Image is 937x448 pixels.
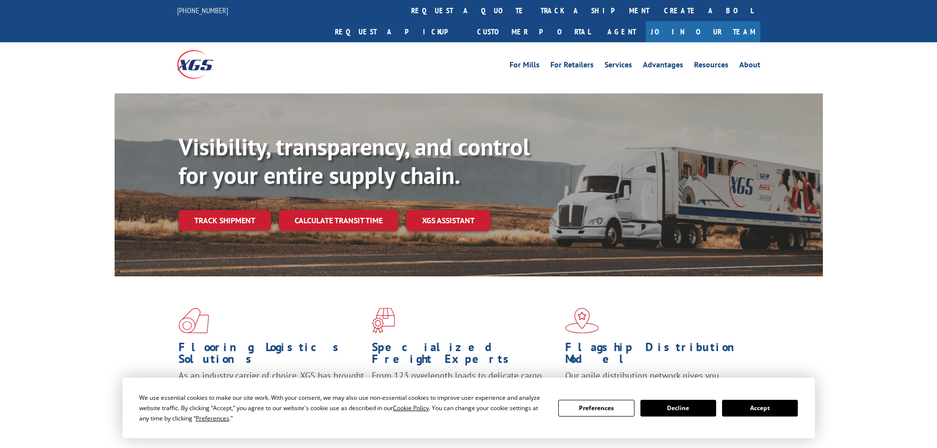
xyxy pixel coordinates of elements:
[470,21,598,42] a: Customer Portal
[196,414,229,422] span: Preferences
[279,210,398,231] a: Calculate transit time
[605,61,632,72] a: Services
[598,21,646,42] a: Agent
[177,5,228,15] a: [PHONE_NUMBER]
[122,378,815,438] div: Cookie Consent Prompt
[406,210,490,231] a: XGS ASSISTANT
[372,370,558,414] p: From 123 overlength loads to delicate cargo, our experienced staff knows the best way to move you...
[565,341,751,370] h1: Flagship Distribution Model
[550,61,594,72] a: For Retailers
[328,21,470,42] a: Request a pickup
[179,210,271,231] a: Track shipment
[565,308,599,333] img: xgs-icon-flagship-distribution-model-red
[558,400,634,417] button: Preferences
[643,61,683,72] a: Advantages
[510,61,540,72] a: For Mills
[694,61,728,72] a: Resources
[565,370,746,393] span: Our agile distribution network gives you nationwide inventory management on demand.
[179,131,530,190] b: Visibility, transparency, and control for your entire supply chain.
[179,308,209,333] img: xgs-icon-total-supply-chain-intelligence-red
[640,400,716,417] button: Decline
[739,61,760,72] a: About
[722,400,798,417] button: Accept
[179,341,364,370] h1: Flooring Logistics Solutions
[372,308,395,333] img: xgs-icon-focused-on-flooring-red
[139,392,546,423] div: We use essential cookies to make our site work. With your consent, we may also use non-essential ...
[646,21,760,42] a: Join Our Team
[372,341,558,370] h1: Specialized Freight Experts
[179,370,364,405] span: As an industry carrier of choice, XGS has brought innovation and dedication to flooring logistics...
[393,404,429,412] span: Cookie Policy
